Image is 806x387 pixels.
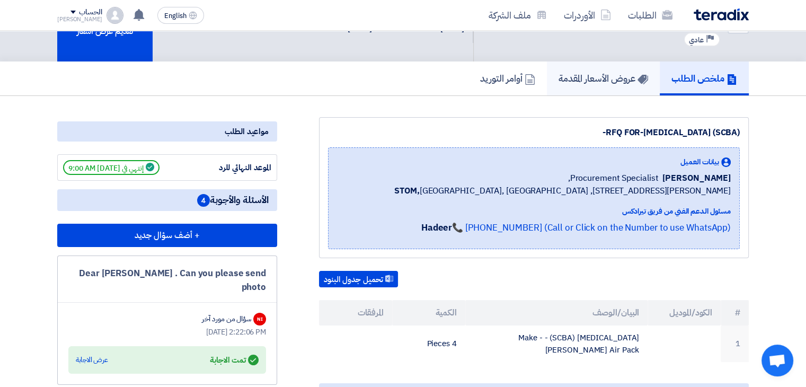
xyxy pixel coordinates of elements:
[559,72,648,84] h5: عروض الأسعار المقدمة
[57,224,277,247] button: + أضف سؤال جديد
[694,8,749,21] img: Teradix logo
[394,206,731,217] div: مسئول الدعم الفني من فريق تيرادكس
[68,267,266,294] div: Dear [PERSON_NAME] . Can you please send photo
[197,194,210,207] span: 4
[197,193,269,207] span: الأسئلة والأجوبة
[761,345,793,376] a: Open chat
[63,160,160,175] span: إنتهي في [DATE] 9:00 AM
[568,172,659,184] span: Procurement Specialist,
[79,8,102,17] div: الحساب
[57,121,277,142] div: مواعيد الطلب
[480,72,535,84] h5: أوامر التوريد
[192,162,271,174] div: الموعد النهائي للرد
[392,326,465,362] td: 4 Pieces
[452,221,731,234] a: 📞 [PHONE_NUMBER] (Call or Click on the Number to use WhatsApp)
[392,300,465,326] th: الكمية
[253,313,266,326] div: NI
[465,326,648,362] td: [MEDICAL_DATA] (SCBA) - Make -[PERSON_NAME] Air Pack
[648,300,721,326] th: الكود/الموديل
[394,184,420,197] b: STOM,
[319,300,392,326] th: المرفقات
[202,313,251,324] div: سؤال من مورد آخر
[468,61,547,95] a: أوامر التوريد
[107,7,123,24] img: profile_test.png
[662,172,731,184] span: [PERSON_NAME]
[68,327,266,338] div: [DATE] 2:22:06 PM
[680,156,719,168] span: بيانات العميل
[619,3,681,28] a: الطلبات
[555,3,619,28] a: الأوردرات
[721,326,749,362] td: 1
[547,61,660,95] a: عروض الأسعار المقدمة
[210,353,259,367] div: تمت الاجابة
[76,355,108,365] div: عرض الاجابة
[319,271,398,288] button: تحميل جدول البنود
[660,61,749,95] a: ملخص الطلب
[671,72,737,84] h5: ملخص الطلب
[328,126,740,139] div: RFQ FOR-[MEDICAL_DATA] (SCBA)-
[465,300,648,326] th: البيان/الوصف
[394,184,731,197] span: [GEOGRAPHIC_DATA], [GEOGRAPHIC_DATA] ,[STREET_ADDRESS][PERSON_NAME]
[480,3,555,28] a: ملف الشركة
[421,221,452,234] strong: Hadeer
[721,300,749,326] th: #
[157,7,204,24] button: English
[689,35,704,45] span: عادي
[57,16,102,22] div: [PERSON_NAME]
[164,12,187,20] span: English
